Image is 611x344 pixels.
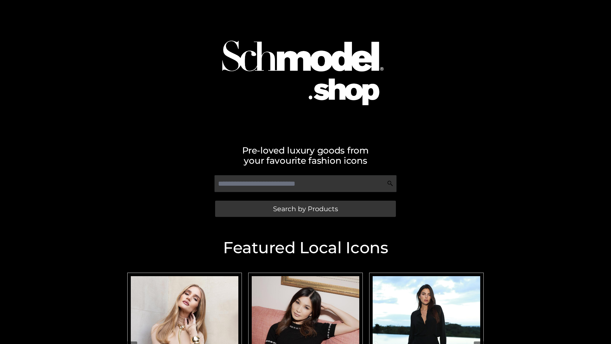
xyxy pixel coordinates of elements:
img: Search Icon [387,180,393,187]
h2: Featured Local Icons​ [124,240,487,256]
span: Search by Products [273,205,338,212]
a: Search by Products [215,201,396,217]
h2: Pre-loved luxury goods from your favourite fashion icons [124,145,487,166]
